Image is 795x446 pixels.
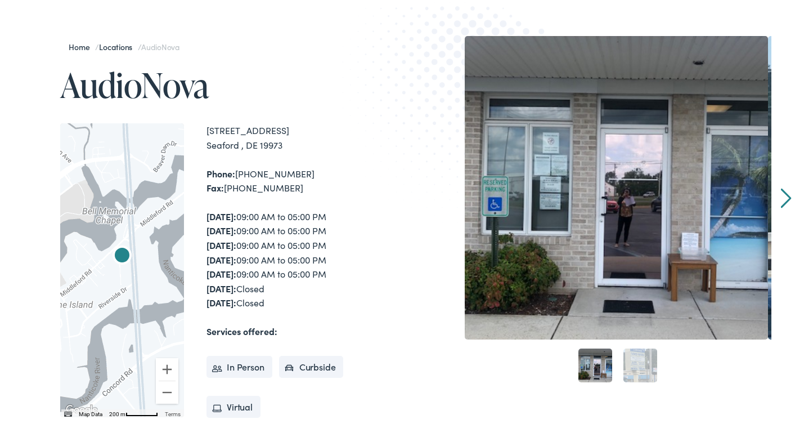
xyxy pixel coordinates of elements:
[206,294,236,306] strong: [DATE]:
[206,251,236,264] strong: [DATE]:
[206,323,277,335] strong: Services offered:
[578,346,612,380] a: 1
[206,265,236,278] strong: [DATE]:
[99,39,138,50] a: Locations
[206,207,402,308] div: 09:00 AM to 05:00 PM 09:00 AM to 05:00 PM 09:00 AM to 05:00 PM 09:00 AM to 05:00 PM 09:00 AM to 0...
[69,39,95,50] a: Home
[206,164,402,193] div: [PHONE_NUMBER] [PHONE_NUMBER]
[780,186,791,206] a: Next
[106,407,161,415] button: Map Scale: 200 m per 54 pixels
[64,408,72,416] button: Keyboard shortcuts
[63,400,100,415] img: Google
[156,356,178,378] button: Zoom in
[109,241,136,268] div: AudioNova
[109,409,125,415] span: 200 m
[60,64,402,101] h1: AudioNova
[141,39,179,50] span: AudioNova
[623,346,657,380] a: 2
[206,280,236,292] strong: [DATE]:
[63,400,100,415] a: Open this area in Google Maps (opens a new window)
[165,409,181,415] a: Terms
[206,222,236,234] strong: [DATE]:
[206,237,236,249] strong: [DATE]:
[206,208,236,220] strong: [DATE]:
[206,394,260,416] li: Virtual
[206,165,235,177] strong: Phone:
[279,354,344,376] li: Curbside
[69,39,179,50] span: / /
[206,354,272,376] li: In Person
[206,121,402,150] div: [STREET_ADDRESS] Seaford , DE 19973
[206,179,224,191] strong: Fax:
[79,408,102,416] button: Map Data
[156,379,178,402] button: Zoom out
